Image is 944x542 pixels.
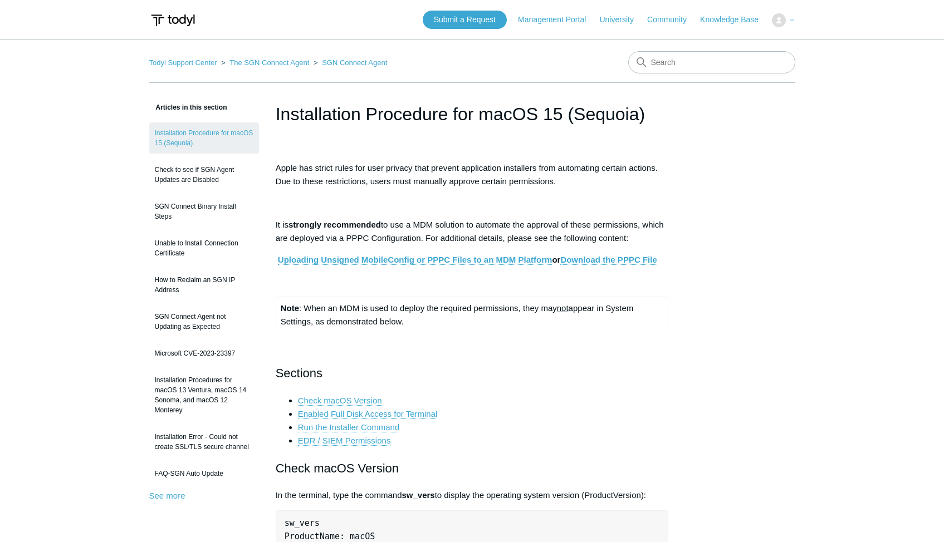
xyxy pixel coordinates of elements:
li: SGN Connect Agent [311,58,387,67]
a: Unable to Install Connection Certificate [149,233,259,264]
strong: strongly recommended [288,220,381,229]
a: SGN Connect Binary Install Steps [149,196,259,227]
strong: or [278,255,657,265]
h1: Installation Procedure for macOS 15 (Sequoia) [276,101,669,127]
a: FAQ-SGN Auto Update [149,463,259,484]
a: SGN Connect Agent [322,58,387,67]
li: The SGN Connect Agent [219,58,311,67]
a: Check macOS Version [298,396,382,406]
a: Community [647,14,698,26]
a: EDR / SIEM Permissions [298,436,391,446]
input: Search [628,51,795,73]
a: Knowledge Base [700,14,770,26]
img: Todyl Support Center Help Center home page [149,10,197,31]
a: Microsoft CVE-2023-23397 [149,343,259,364]
a: Management Portal [518,14,597,26]
td: : When an MDM is used to deploy the required permissions, they may appear in System Settings, as ... [276,297,668,333]
h2: Sections [276,363,669,383]
a: See more [149,491,185,500]
a: Run the Installer Command [298,422,400,432]
a: Download the PPPC File [560,255,657,265]
span: Articles in this section [149,104,227,111]
p: Apple has strict rules for user privacy that prevent application installers from automating certa... [276,161,669,188]
a: University [599,14,644,26]
a: Installation Procedure for macOS 15 (Sequoia) [149,122,259,154]
a: Check to see if SGN Agent Updates are Disabled [149,159,259,190]
li: Todyl Support Center [149,58,219,67]
a: Enabled Full Disk Access for Terminal [298,409,438,419]
a: SGN Connect Agent not Updating as Expected [149,306,259,337]
p: It is to use a MDM solution to automate the approval of these permissions, which are deployed via... [276,218,669,245]
p: In the terminal, type the command to display the operating system version (ProductVersion): [276,489,669,502]
h2: Check macOS Version [276,459,669,478]
strong: sw_vers [402,490,434,500]
strong: Note [281,303,299,313]
a: Installation Procedures for macOS 13 Ventura, macOS 14 Sonoma, and macOS 12 Monterey [149,369,259,421]
a: Uploading Unsigned MobileConfig or PPPC Files to an MDM Platform [278,255,552,265]
a: Installation Error - Could not create SSL/TLS secure channel [149,426,259,457]
span: not [557,303,569,313]
a: Submit a Request [423,11,507,29]
a: The SGN Connect Agent [229,58,309,67]
a: How to Reclaim an SGN IP Address [149,269,259,300]
a: Todyl Support Center [149,58,217,67]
